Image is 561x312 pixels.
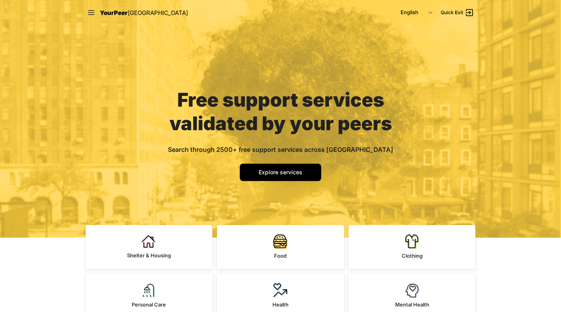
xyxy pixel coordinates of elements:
[402,253,423,259] span: Clothing
[100,9,128,17] span: YourPeer
[169,88,392,135] span: Free support services validated by your peers
[395,301,429,308] span: Mental Health
[274,253,287,259] span: Food
[259,169,302,175] span: Explore services
[272,301,289,308] span: Health
[441,9,463,16] span: Quick Exit
[441,8,474,17] a: Quick Exit
[127,252,171,258] span: Shelter & Housing
[86,225,213,269] a: Shelter & Housing
[240,164,321,181] a: Explore services
[128,9,188,17] span: [GEOGRAPHIC_DATA]
[100,8,188,18] a: YourPeer[GEOGRAPHIC_DATA]
[168,146,393,153] span: Search through 2500+ free support services across [GEOGRAPHIC_DATA]
[349,225,476,269] a: Clothing
[217,225,344,269] a: Food
[132,301,166,308] span: Personal Care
